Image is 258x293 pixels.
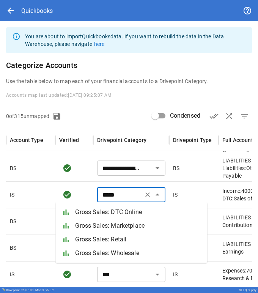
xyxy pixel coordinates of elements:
[142,189,153,200] button: Clear
[173,191,178,198] p: IS
[152,189,163,200] button: Close
[21,288,34,292] span: v 6.0.109
[21,7,53,14] div: Quickbooks
[75,221,201,230] span: Gross Sales: Marketplace
[94,41,105,47] a: here
[6,77,252,85] p: Use the table below to map each of your financial accounts to a Drivepoint Category.
[225,112,234,121] span: shuffle
[152,269,163,280] button: Open
[2,288,5,291] img: Drivepoint
[173,137,212,143] div: Drivepoint Type
[10,244,16,252] p: BS
[10,217,16,225] p: BS
[6,112,49,120] p: 0 of 315 unmapped
[25,30,246,51] div: You are about to import Quickbooks data. If you want to rebuild the data in the Data Warehouse, p...
[61,208,71,217] span: bar_chart
[10,137,43,143] div: Account Type
[61,249,71,258] span: bar_chart
[240,112,249,121] span: filter_list
[6,6,15,15] span: arrow_back
[75,235,201,244] span: Gross Sales: Retail
[35,288,54,292] div: Model
[10,164,16,172] p: BS
[75,208,201,217] span: Gross Sales: DTC Online
[6,59,252,71] h6: Categorize Accounts
[46,288,54,292] span: v 5.0.2
[222,109,237,124] button: AI Auto-Map Accounts
[173,164,179,172] p: BS
[152,163,163,173] button: Open
[75,249,201,258] span: Gross Sales: Wholesale
[173,271,178,278] p: IS
[170,111,200,120] span: Condensed
[61,235,71,244] span: bar_chart
[239,288,256,292] div: SEEQ Supply
[10,271,14,278] p: IS
[6,288,34,292] div: Drivepoint
[59,137,79,143] div: Verified
[209,112,219,121] span: done_all
[237,109,252,124] button: Show Unmapped Accounts Only
[6,93,112,98] span: Accounts map last updated: [DATE] 09:25:07 AM
[97,137,146,143] div: Drivepoint Category
[10,191,14,198] p: IS
[206,109,222,124] button: Verify Accounts
[61,221,71,230] span: bar_chart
